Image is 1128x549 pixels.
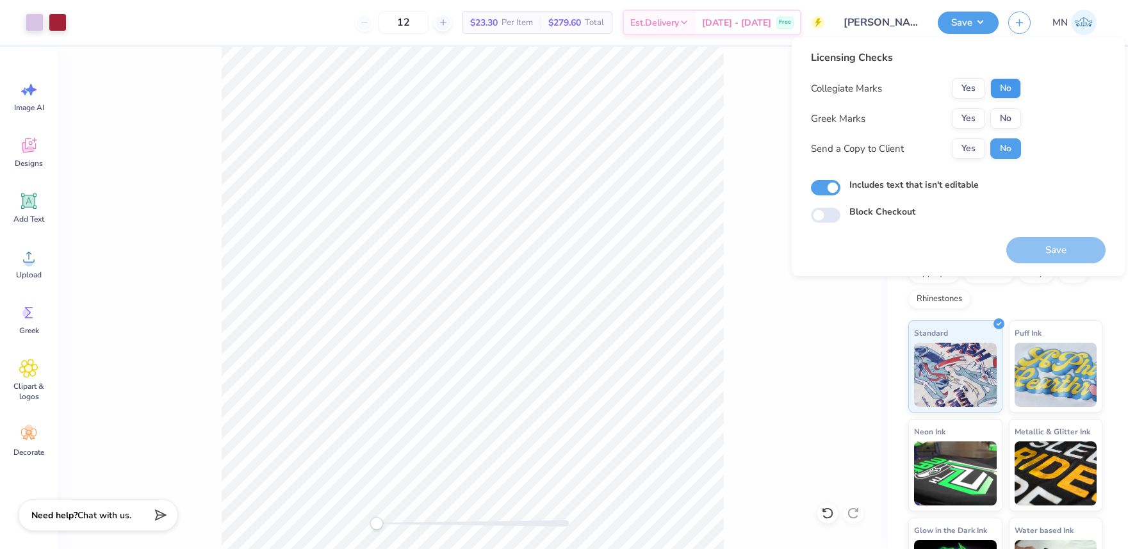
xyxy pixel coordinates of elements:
span: Decorate [13,447,44,457]
span: Designs [15,158,43,168]
span: Clipart & logos [8,381,50,402]
button: Yes [952,108,985,129]
span: Greek [19,325,39,336]
img: Standard [914,343,997,407]
span: Puff Ink [1015,326,1042,340]
div: Greek Marks [811,111,865,126]
span: Est. Delivery [630,16,679,29]
button: No [990,108,1021,129]
img: Metallic & Glitter Ink [1015,441,1097,505]
div: Collegiate Marks [811,81,882,96]
span: Upload [16,270,42,280]
button: Yes [952,138,985,159]
img: Neon Ink [914,441,997,505]
div: Rhinestones [908,290,970,309]
span: $23.30 [470,16,498,29]
button: No [990,138,1021,159]
span: Chat with us. [78,509,131,521]
img: Puff Ink [1015,343,1097,407]
button: Yes [952,78,985,99]
span: Per Item [502,16,533,29]
span: Metallic & Glitter Ink [1015,425,1090,438]
strong: Need help? [31,509,78,521]
span: Glow in the Dark Ink [914,523,987,537]
input: Untitled Design [834,10,928,35]
span: Add Text [13,214,44,224]
div: Accessibility label [370,517,383,530]
span: Neon Ink [914,425,945,438]
span: $279.60 [548,16,581,29]
span: MN [1052,15,1068,30]
span: [DATE] - [DATE] [702,16,771,29]
span: Total [585,16,604,29]
label: Includes text that isn't editable [849,178,979,192]
span: Free [779,18,791,27]
span: Water based Ink [1015,523,1074,537]
div: Send a Copy to Client [811,142,904,156]
span: Standard [914,326,948,340]
button: No [990,78,1021,99]
input: – – [379,11,429,34]
div: Licensing Checks [811,50,1021,65]
img: Mark Navarro [1071,10,1097,35]
span: Image AI [14,102,44,113]
a: MN [1047,10,1102,35]
button: Save [938,12,999,34]
label: Block Checkout [849,205,915,218]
